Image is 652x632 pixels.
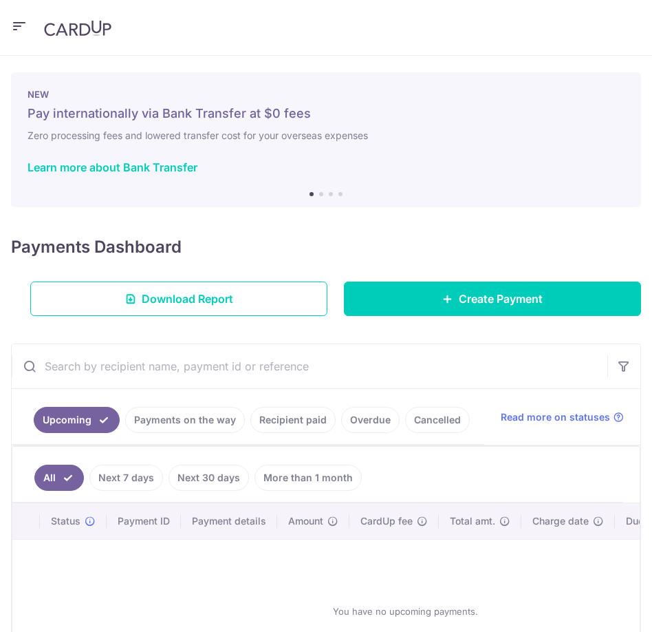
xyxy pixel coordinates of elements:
[28,89,624,100] p: NEW
[125,407,245,433] a: Payments on the way
[34,407,120,433] a: Upcoming
[459,291,543,307] span: Create Payment
[254,465,362,491] a: More than 1 month
[450,514,495,528] span: Total amt.
[12,344,607,388] input: Search by recipient name, payment id or reference
[360,514,413,528] span: CardUp fee
[181,503,277,539] th: Payment details
[28,160,197,174] a: Learn more about Bank Transfer
[532,514,589,528] span: Charge date
[341,407,400,433] a: Overdue
[501,410,610,424] span: Read more on statuses
[51,514,80,528] span: Status
[28,105,624,122] h5: Pay internationally via Bank Transfer at $0 fees
[344,282,641,316] a: Create Payment
[34,465,84,491] a: All
[44,20,111,36] img: CardUp
[30,282,327,316] a: Download Report
[250,407,336,433] a: Recipient paid
[107,503,181,539] th: Payment ID
[28,127,624,144] h6: Zero processing fees and lowered transfer cost for your overseas expenses
[405,407,470,433] a: Cancelled
[501,410,624,424] a: Read more on statuses
[89,465,163,491] a: Next 7 days
[288,514,323,528] span: Amount
[142,291,233,307] span: Download Report
[169,465,249,491] a: Next 30 days
[11,235,182,260] h4: Payments Dashboard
